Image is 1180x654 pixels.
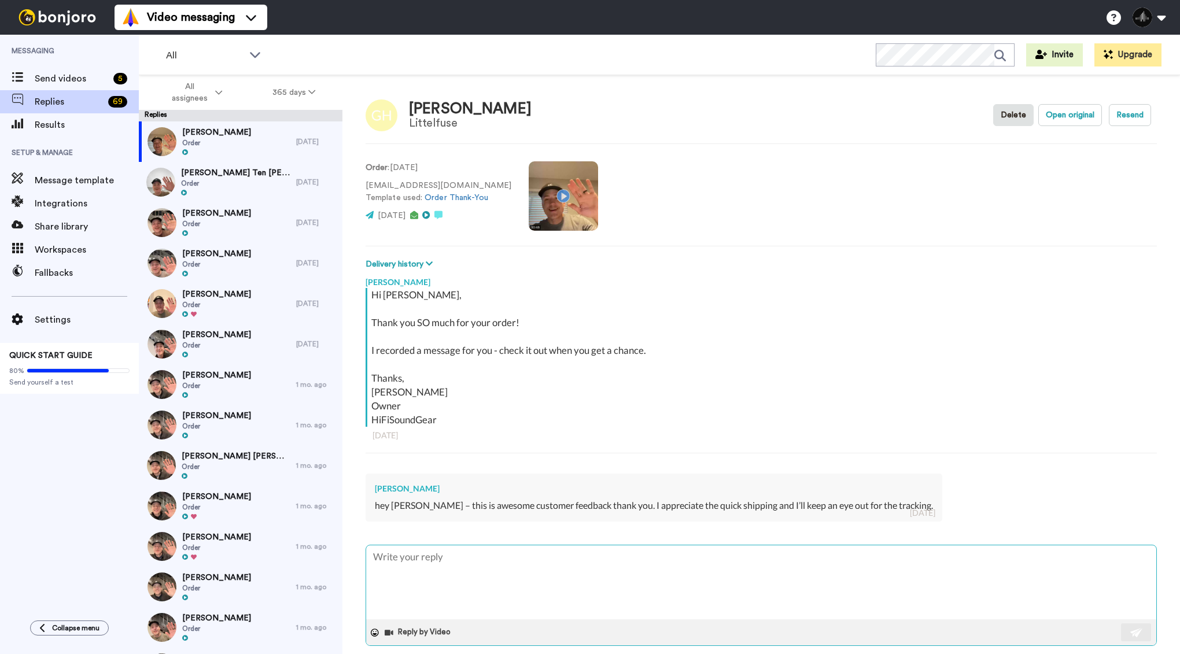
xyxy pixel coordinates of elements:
img: 8c8bfd18-c76e-490e-a99f-277ec7ad2e11-thumb.jpg [147,249,176,278]
div: Replies [139,110,342,121]
strong: Order [366,164,388,172]
span: Order [182,381,251,390]
span: [PERSON_NAME] [182,572,251,583]
span: Order [182,341,251,350]
span: Order [182,462,290,471]
button: Delete [993,104,1034,126]
span: Workspaces [35,243,139,257]
span: Replies [35,95,104,109]
img: vm-color.svg [121,8,140,27]
span: Order [182,624,251,633]
span: [PERSON_NAME] [182,491,251,502]
button: Reply by Video [384,624,454,641]
span: Order [182,502,251,512]
span: Order [182,422,251,431]
a: [PERSON_NAME] [PERSON_NAME]Order1 mo. ago [139,445,342,486]
span: [PERSON_NAME] [182,329,251,341]
div: [DATE] [296,299,337,308]
span: Collapse menu [52,623,99,633]
div: 1 mo. ago [296,420,337,430]
span: Order [181,179,290,188]
span: [PERSON_NAME] [182,289,251,300]
button: Upgrade [1094,43,1161,66]
button: Resend [1109,104,1151,126]
span: [PERSON_NAME] [182,127,251,138]
a: [PERSON_NAME]Order1 mo. ago [139,526,342,567]
span: [PERSON_NAME] [182,410,251,422]
span: QUICK START GUIDE [9,352,93,360]
p: [EMAIL_ADDRESS][DOMAIN_NAME] Template used: [366,180,511,204]
div: [PERSON_NAME] [375,483,933,494]
img: 9be38717-bb75-4f48-9e68-6689502415fe-thumb.jpg [147,411,176,439]
img: be5a1386-e2b9-4e16-a0e6-ce3a952d6068-thumb.jpg [146,168,175,197]
span: Send yourself a test [9,378,130,387]
span: Order [182,219,251,228]
img: eccffda1-569d-445c-aba0-8670a689634f-thumb.jpg [147,492,176,520]
a: [PERSON_NAME]Order1 mo. ago [139,405,342,445]
img: bj-logo-header-white.svg [14,9,101,25]
a: [PERSON_NAME]Order1 mo. ago [139,567,342,607]
div: 1 mo. ago [296,542,337,551]
span: Fallbacks [35,266,139,280]
span: Order [182,300,251,309]
img: 36ca3dd1-e9b3-41bc-b7eb-deced00c1ae2-thumb.jpg [147,330,176,359]
a: [PERSON_NAME] Ten [PERSON_NAME]Order[DATE] [139,162,342,202]
button: Delivery history [366,258,436,271]
div: [DATE] [910,507,935,519]
a: [PERSON_NAME]Order[DATE] [139,243,342,283]
div: [DATE] [296,339,337,349]
button: All assignees [141,76,248,109]
img: 11b3c571-4a35-44e2-8ffe-8d2ffe070dd7-thumb.jpg [147,572,176,601]
span: [PERSON_NAME] [182,208,251,219]
div: 1 mo. ago [296,623,337,632]
button: Collapse menu [30,620,109,635]
span: [PERSON_NAME] [182,612,251,624]
span: All assignees [166,81,213,104]
img: 35cdd85e-faec-4704-8a45-05e66f68dcf4-thumb.jpg [147,208,176,237]
span: Results [35,118,139,132]
img: 97cc0a26-61e7-4fef-ad67-9fed03d9f317-thumb.jpg [147,451,176,480]
a: [PERSON_NAME]Order[DATE] [139,283,342,324]
span: Send videos [35,72,109,86]
div: [DATE] [296,218,337,227]
img: send-white.svg [1130,628,1143,637]
img: Image of Greg Henderson [366,99,397,131]
a: [PERSON_NAME]Order[DATE] [139,324,342,364]
span: Order [182,543,251,552]
p: : [DATE] [366,162,511,174]
div: [DATE] [373,430,1150,441]
img: 54e9eba1-920a-4489-b28a-04f3caf7238f-thumb.jpg [147,370,176,399]
a: [PERSON_NAME]Order1 mo. ago [139,364,342,405]
img: b33ee7db-a36b-4d85-b414-477a3b7d07dc-thumb.jpg [147,127,176,156]
span: 80% [9,366,24,375]
img: d62ab86f-d561-46a8-ba7a-a82b571dd353-thumb.jpg [147,532,176,561]
div: 69 [108,96,127,108]
img: 36d91153-b3a8-4e21-8baf-ad13c5fac1ae-thumb.jpg [147,613,176,642]
a: [PERSON_NAME]Order1 mo. ago [139,607,342,648]
button: Invite [1026,43,1083,66]
div: [DATE] [296,258,337,268]
a: Order Thank-You [425,194,488,202]
div: 5 [113,73,127,84]
span: [PERSON_NAME] [182,531,251,543]
div: [DATE] [296,178,337,187]
button: Open original [1038,104,1102,126]
span: [PERSON_NAME] [182,248,251,260]
span: Integrations [35,197,139,210]
span: All [166,49,244,62]
div: 1 mo. ago [296,461,337,470]
span: Order [182,138,251,147]
a: [PERSON_NAME]Order[DATE] [139,202,342,243]
div: 1 mo. ago [296,582,337,592]
span: [PERSON_NAME] Ten [PERSON_NAME] [181,167,290,179]
button: 365 days [248,82,341,103]
span: Order [182,583,251,593]
span: Share library [35,220,139,234]
div: Littelfuse [409,117,532,130]
span: Settings [35,313,139,327]
span: [PERSON_NAME] [182,370,251,381]
span: Video messaging [147,9,235,25]
span: Message template [35,173,139,187]
div: 1 mo. ago [296,380,337,389]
